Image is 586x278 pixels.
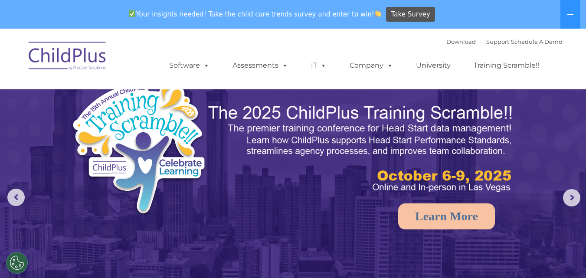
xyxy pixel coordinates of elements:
a: Schedule A Demo [511,38,562,45]
a: University [407,57,459,74]
a: Software [160,57,218,74]
a: Take Survey [386,7,435,22]
span: Your insights needed! Take the child care trends survey and enter to win! [125,6,385,23]
font: | [446,38,562,45]
span: Take Survey [391,7,430,22]
a: Download [446,38,476,45]
button: Cookies Settings [6,252,28,274]
a: Training Scramble!! [465,57,548,74]
a: Learn More [398,203,495,229]
span: Last name [121,57,147,64]
a: Company [341,57,402,74]
a: IT [302,57,335,74]
img: ✅ [129,10,135,17]
img: 👏 [375,10,381,17]
span: Phone number [121,93,157,99]
a: Support [486,38,509,45]
img: ChildPlus by Procare Solutions [24,36,111,79]
a: Assessments [224,57,297,74]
